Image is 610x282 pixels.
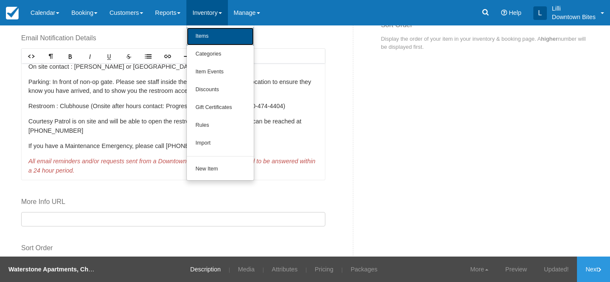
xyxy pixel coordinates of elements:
a: Items [187,28,254,45]
a: Strikethrough [119,49,139,63]
p: Restroom : Clubhouse (Onsite after hours contact: Progressive Courtesy Patrol: 800-474-4404) [28,102,318,111]
a: Pricing [308,257,340,282]
ul: Inventory [186,25,254,181]
strong: Waterstone Apartments, Chatsworth - Dinner [8,266,139,273]
p: Courtesy Patrol is on site and will be able to open the restrooms for the crew. They can be reach... [28,117,318,135]
a: Packages [344,257,384,282]
a: Media [232,257,261,282]
a: More [462,257,497,282]
a: Categories [187,45,254,63]
p: Parking: In front of non-op gate. Please see staff inside the office, once you get to location to... [28,78,318,96]
h3: Sort Order [381,21,589,35]
a: Next [577,257,610,282]
div: L [533,6,547,20]
a: Line [177,49,197,63]
a: Updated! [535,257,577,282]
a: Attributes [266,257,304,282]
strong: higher [541,36,558,42]
a: Import [187,134,254,152]
i: Help [501,10,507,16]
a: Description [184,257,227,282]
a: Preview [497,257,535,282]
a: Link [158,49,177,63]
label: More Info URL [21,197,325,207]
a: Item Events [187,63,254,81]
a: Bold [61,49,80,63]
a: Format [41,49,61,63]
span: All email reminders and/or requests sent from a Downtown Bites associate will need to be answered... [28,158,315,174]
a: Gift Certificates [187,99,254,117]
a: Underline [100,49,119,63]
img: checkfront-main-nav-mini-logo.png [6,7,19,20]
p: If you have a Maintenance Emergency, please call [PHONE_NUMBER] [28,142,318,151]
label: Email Notification Details [21,34,325,43]
a: Discounts [187,81,254,99]
label: Sort Order [21,243,325,253]
a: New Item [187,160,254,178]
a: HTML [22,49,41,63]
p: Downtown Bites [552,13,596,21]
p: Display the order of your item in your inventory & booking page. A number will be displayed first. [381,35,589,51]
a: Lists [139,49,158,63]
a: Rules [187,117,254,134]
a: Italic [80,49,100,63]
p: Lilli [552,4,596,13]
span: Help [509,9,521,16]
